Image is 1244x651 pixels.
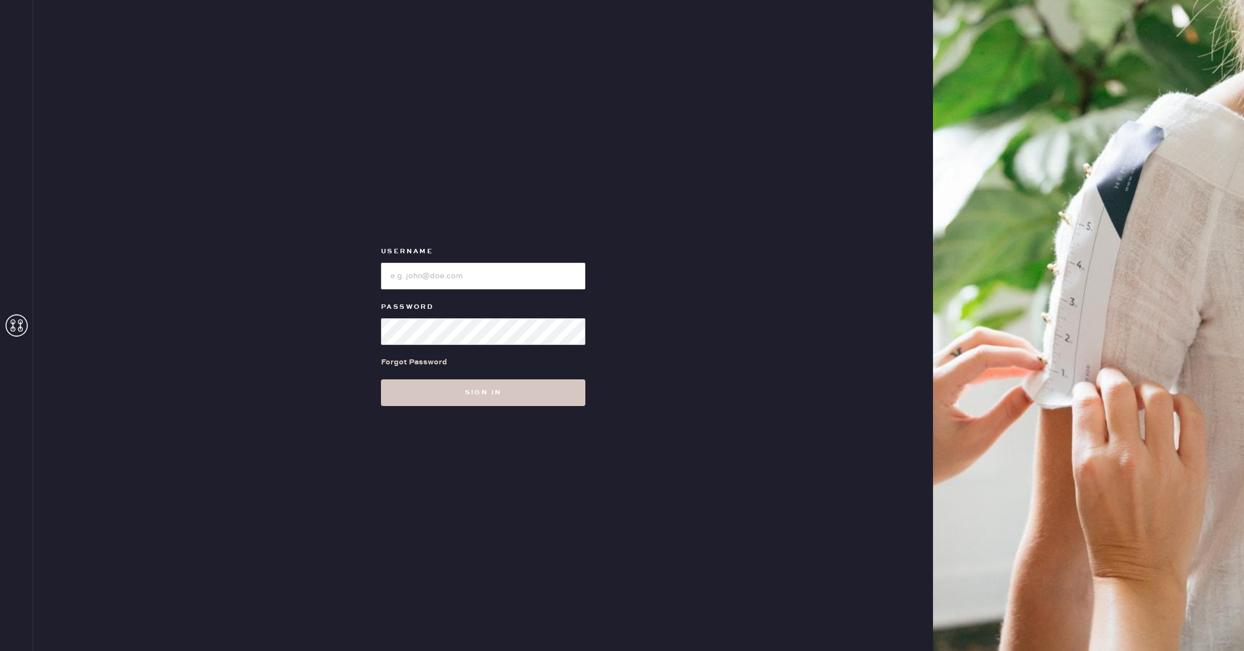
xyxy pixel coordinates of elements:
[381,379,585,406] button: Sign in
[381,245,585,258] label: Username
[381,263,585,289] input: e.g. john@doe.com
[381,356,447,368] div: Forgot Password
[381,345,447,379] a: Forgot Password
[381,301,585,314] label: Password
